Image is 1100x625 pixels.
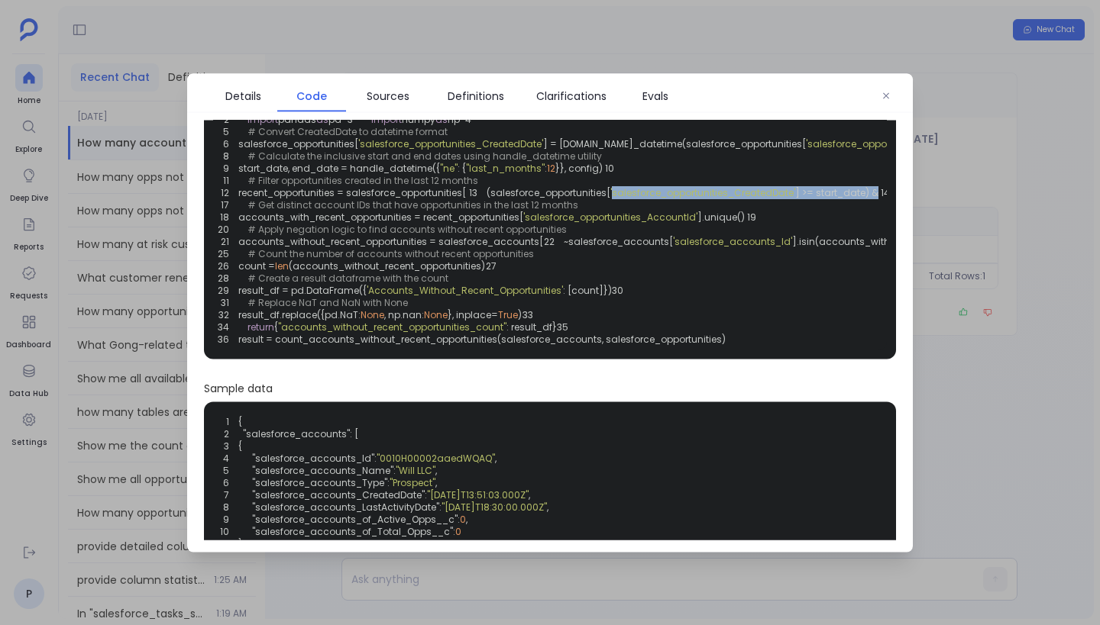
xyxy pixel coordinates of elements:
[435,464,437,476] span: ,
[218,150,238,162] span: 8
[238,415,242,427] span: {
[252,513,458,525] span: "salesforce_accounts_of_Active_Opps__c"
[529,488,530,501] span: ,
[252,464,393,476] span: "salesforce_accounts_Name"
[603,162,623,174] span: 10
[209,513,238,525] span: 9
[238,283,367,296] span: result_df = pd.DataFrame({
[506,320,557,333] span: : result_df}
[543,235,564,247] span: 22
[518,308,522,321] span: )
[238,210,523,223] span: accounts_with_recent_opportunities = recent_opportunities[
[252,488,425,501] span: "salesforce_accounts_CreatedDate"
[278,320,506,333] span: "accounts_without_recent_opportunities_count"
[358,137,543,150] span: 'salesforce_opportunities_CreatedDate'
[238,259,275,272] span: count =
[218,162,238,174] span: 9
[424,308,448,321] span: None
[536,87,607,104] span: Clarifications
[466,161,545,174] span: "last_n_months"
[795,185,878,198] span: ] >= start_date) &
[466,513,467,525] span: ,
[460,513,466,525] span: 0
[209,440,891,452] span: {
[247,222,567,235] span: # Apply negation logic to find accounts without recent opportunities
[374,452,377,464] span: :
[252,525,453,537] span: "salesforce_accounts_of_Total_Opps__c"
[218,125,238,137] span: 5
[247,320,274,333] span: return
[806,137,991,150] span: 'salesforce_opportunities_CreatedDate'
[427,488,529,501] span: "[DATE]T13:51:03.000Z"
[209,464,238,476] span: 5
[218,198,238,211] span: 17
[218,296,238,308] span: 31
[495,452,497,464] span: ,
[218,272,238,284] span: 28
[350,427,358,440] span: : [
[252,476,387,488] span: "salesforce_accounts_Type"
[487,185,610,198] span: (salesforce_opportunities[
[453,525,455,537] span: :
[247,295,408,308] span: # Replace NaT and NaN with None
[209,440,238,452] span: 3
[555,161,603,174] span: }}, config)
[485,259,506,272] span: 27
[745,211,765,223] span: 19
[455,525,461,537] span: 0
[425,488,427,501] span: :
[218,259,238,272] span: 26
[218,333,238,345] span: 36
[289,259,485,272] span: (accounts_without_recent_opportunities)
[218,247,238,259] span: 25
[209,537,891,549] span: },
[247,149,602,162] span: # Calculate the inclusive start and end dates using handle_datetime utility
[218,211,238,223] span: 18
[209,501,238,513] span: 8
[238,137,358,150] span: salesforce_opportunities[
[448,87,504,104] span: Definitions
[247,124,448,137] span: # Convert CreatedDate to datetime format
[384,308,424,321] span: , np.nan:
[361,308,384,321] span: None
[225,87,261,104] span: Details
[498,308,518,321] span: True
[209,488,238,501] span: 7
[387,476,390,488] span: :
[247,198,578,211] span: # Get distinct account IDs that have opportunities in the last 12 months
[442,501,547,513] span: "[DATE]T18:30:00.000Z"
[448,308,498,321] span: }, inplace=
[367,87,409,104] span: Sources
[522,308,542,321] span: 33
[209,537,238,549] span: 11
[218,308,238,321] span: 32
[458,513,460,525] span: :
[209,476,238,488] span: 6
[878,186,899,198] span: 14
[390,476,435,488] span: "Prospect"
[218,235,238,247] span: 21
[367,283,563,296] span: 'Accounts_Without_Recent_Opportunities'
[377,452,495,464] span: "0010H00002aaedWQAQ"
[439,501,442,513] span: :
[557,321,577,333] span: 35
[218,174,238,186] span: 11
[564,234,673,247] span: ~salesforce_accounts[
[209,452,238,464] span: 4
[440,161,458,174] span: "ne"
[218,186,238,198] span: 12
[673,234,792,247] span: 'salesforce_accounts_Id'
[612,284,632,296] span: 30
[396,464,435,476] span: "Will LLC"
[435,476,437,488] span: ,
[238,161,440,174] span: start_date, end_date = handle_datetime({
[458,161,466,174] span: : {
[547,161,555,174] span: 12
[247,173,478,186] span: # Filter opportunities created in the last 12 months
[218,137,238,150] span: 6
[547,501,548,513] span: ,
[466,186,487,198] span: 13
[792,234,996,247] span: ].isin(accounts_with_recent_opportunities)
[243,427,350,440] span: "salesforce_accounts"
[218,321,238,333] span: 34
